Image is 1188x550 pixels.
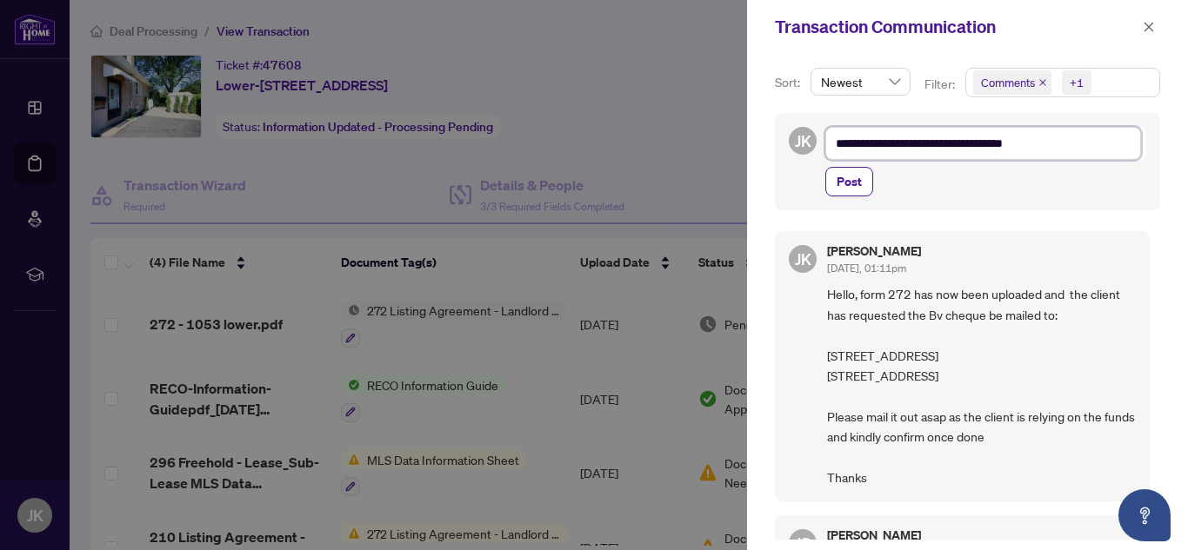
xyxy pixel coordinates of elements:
span: close [1143,21,1155,33]
span: JK [795,129,811,153]
span: close [1038,78,1047,87]
span: Post [837,168,862,195]
span: Comments [981,74,1035,91]
span: Comments [973,70,1051,95]
h5: [PERSON_NAME] [827,245,921,257]
p: Sort: [775,73,804,92]
span: JK [795,247,811,271]
span: [DATE], 01:11pm [827,262,906,275]
h5: [PERSON_NAME] [827,529,921,541]
div: Transaction Communication [775,14,1138,40]
div: +1 [1070,74,1084,91]
p: Filter: [924,75,958,94]
span: Hello, form 272 has now been uploaded and the client has requested the Bv cheque be mailed to: [S... [827,284,1136,487]
button: Post [825,167,873,196]
button: Open asap [1118,489,1171,541]
span: Newest [821,69,900,95]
